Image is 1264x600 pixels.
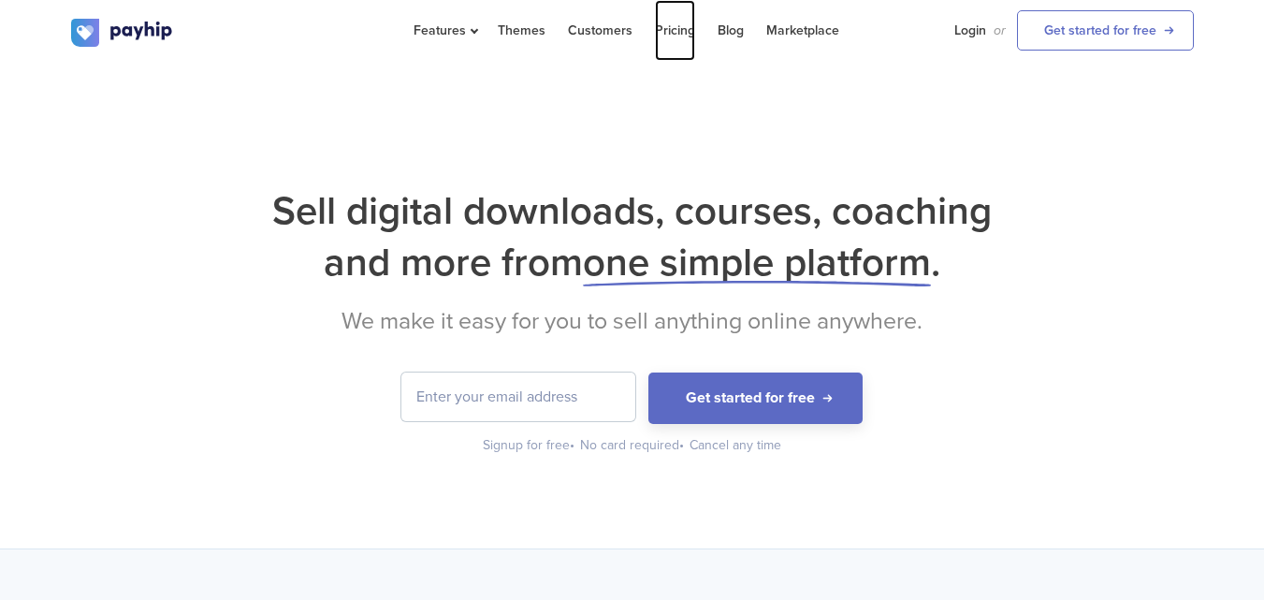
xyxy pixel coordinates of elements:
[71,307,1194,335] h2: We make it easy for you to sell anything online anywhere.
[580,436,686,455] div: No card required
[648,373,863,424] button: Get started for free
[931,239,940,286] span: .
[71,185,1194,288] h1: Sell digital downloads, courses, coaching and more from
[583,239,931,286] span: one simple platform
[570,437,574,453] span: •
[483,436,576,455] div: Signup for free
[1017,10,1194,51] a: Get started for free
[679,437,684,453] span: •
[401,373,635,421] input: Enter your email address
[71,19,174,47] img: logo.svg
[414,22,475,38] span: Features
[690,436,781,455] div: Cancel any time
